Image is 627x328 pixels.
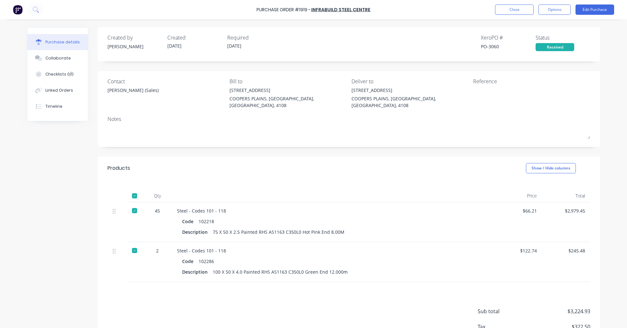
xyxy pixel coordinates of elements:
[229,87,347,94] div: [STREET_ADDRESS]
[542,189,590,202] div: Total
[27,34,88,50] button: Purchase details
[526,307,590,315] span: $3,224.93
[499,247,537,254] div: $122.74
[536,43,574,51] div: Received
[143,189,172,202] div: Qty
[481,43,536,50] div: PO-3060
[108,77,225,85] div: Contact
[108,43,162,50] div: [PERSON_NAME]
[351,95,469,109] div: COOPERS PLAINS, [GEOGRAPHIC_DATA], [GEOGRAPHIC_DATA], 4108
[538,5,571,15] button: Options
[45,104,62,109] div: Timeline
[45,39,80,45] div: Purchase details
[182,267,213,277] div: Description
[213,267,348,277] div: 100 X 50 X 4.0 Painted RHS AS1163 C350L0 Green End 12.000m
[229,95,347,109] div: COOPERS PLAINS, [GEOGRAPHIC_DATA], [GEOGRAPHIC_DATA], 4108
[311,6,370,13] a: Infrabuild Steel Centre
[576,5,614,15] button: Edit Purchase
[177,207,489,214] div: Steel - Codes 101 - 118
[108,34,162,41] div: Created by
[495,5,534,15] button: Close
[351,77,469,85] div: Deliver to
[182,217,199,226] div: Code
[257,6,311,13] div: Purchase Order #1919 -
[27,98,88,114] button: Timeline
[199,217,214,226] div: 102218
[547,207,585,214] div: $2,979.45
[227,34,282,41] div: Required
[478,307,526,315] span: Sub total
[229,77,347,85] div: Bill to
[547,247,585,254] div: $245.48
[526,163,576,173] button: Show / Hide columns
[182,257,199,266] div: Code
[108,115,590,123] div: Notes
[108,87,159,94] div: [PERSON_NAME] (Sales)
[148,247,167,254] div: 2
[473,77,590,85] div: Reference
[481,34,536,41] div: Xero PO #
[177,247,489,254] div: Steel - Codes 101 - 118
[351,87,469,94] div: [STREET_ADDRESS]
[108,164,130,172] div: Products
[45,55,71,61] div: Collaborate
[499,207,537,214] div: $66.21
[27,66,88,82] button: Checklists 0/0
[148,207,167,214] div: 45
[536,34,590,41] div: Status
[494,189,542,202] div: Price
[27,50,88,66] button: Collaborate
[45,71,74,77] div: Checklists 0/0
[13,5,23,14] img: Factory
[213,227,344,237] div: 75 X 50 X 2.5 Painted RHS AS1163 C350L0 Hot Pink End 8.00M
[167,34,222,41] div: Created
[45,87,73,93] div: Linked Orders
[182,227,213,237] div: Description
[27,82,88,98] button: Linked Orders
[199,257,214,266] div: 102286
